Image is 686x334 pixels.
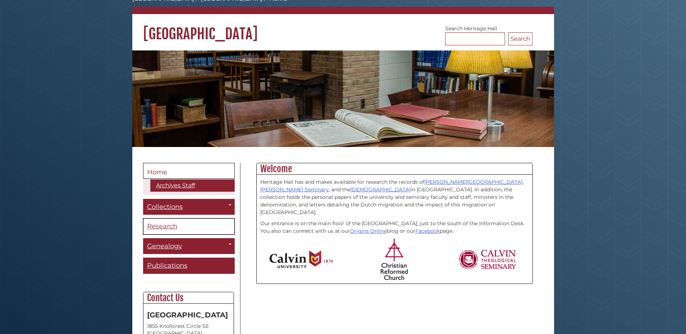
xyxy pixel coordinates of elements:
p: Heritage Hall has and makes available for research the records of , , and the in [GEOGRAPHIC_DATA... [260,178,529,216]
span: Publications [147,262,187,270]
span: Collections [147,203,183,211]
img: Calvin University [269,250,333,268]
a: Archives Staff [150,179,235,192]
a: [PERSON_NAME] Seminary [260,186,329,193]
h2: Welcome [257,163,532,175]
a: Publications [143,258,235,274]
span: Research [147,222,177,230]
a: Genealogy [143,238,235,254]
strong: [GEOGRAPHIC_DATA] [147,311,228,319]
a: Origins Online [350,228,387,234]
a: [DEMOGRAPHIC_DATA] [350,186,411,193]
img: Christian Reformed Church [381,239,408,280]
span: Genealogy [147,242,182,250]
button: Search [508,32,532,45]
a: Home [143,163,235,179]
a: Facebook [415,228,440,234]
p: Our entrance is on the main floor of the [GEOGRAPHIC_DATA], just to the south of the Information ... [260,220,529,235]
img: Calvin Theological Seminary [458,250,517,269]
a: [PERSON_NAME][GEOGRAPHIC_DATA] [424,179,522,185]
span: Home [147,168,167,176]
a: Collections [143,199,235,215]
h2: Contact Us [143,292,234,304]
a: Research [143,218,235,235]
h1: [GEOGRAPHIC_DATA] [132,14,554,43]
